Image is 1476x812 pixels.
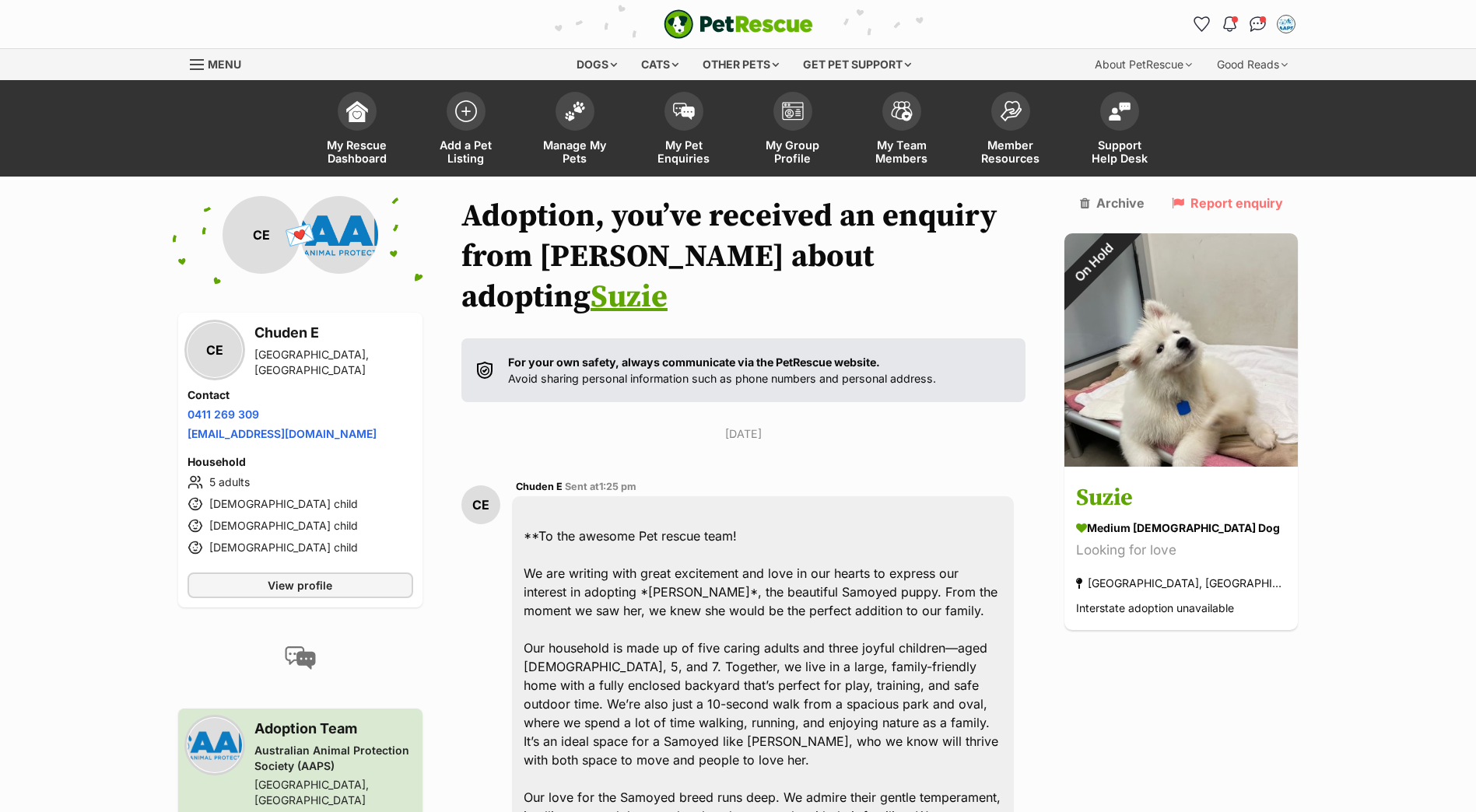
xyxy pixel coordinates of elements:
[976,138,1046,165] span: Member Resources
[285,646,316,670] img: conversation-icon-4a6f8262b818ee0b60e3300018af0b2d0b884aa5de6e9bcb8d3d4eeb1a70a7c4.svg
[673,103,695,120] img: pet-enquiries-icon-7e3ad2cf08bfb03b45e93fb7055b45f3efa6380592205ae92323e6603595dc1f.svg
[649,138,719,165] span: My Pet Enquiries
[782,102,804,121] img: group-profile-icon-3fa3cf56718a62981997c0bc7e787c4b2cf8bcc04b72c1350f741eb67cf2f40e.svg
[891,101,913,121] img: team-members-icon-5396bd8760b3fe7c0b43da4ab00e1e3bb1a5d9ba89233759b79545d2d3fc5d0d.svg
[629,84,738,177] a: My Pet Enquiries
[190,49,252,77] a: Menu
[188,323,242,377] div: CE
[1076,481,1286,516] h3: Suzie
[1076,520,1286,537] div: medium [DEMOGRAPHIC_DATA] Dog
[792,49,922,80] div: Get pet support
[1065,84,1174,177] a: Support Help Desk
[268,577,332,593] span: View profile
[223,196,300,274] div: CE
[566,49,628,80] div: Dogs
[847,84,956,177] a: My Team Members
[188,718,242,772] img: Australian Animal Protection Society (AAPS) profile pic
[1172,196,1283,210] a: Report enquiry
[664,9,813,39] img: logo-e224e6f780fb5917bec1dbf3a21bbac754714ae5b6737aabdf751b685950b380.svg
[1218,12,1243,37] button: Notifications
[591,278,668,317] a: Suzie
[1278,16,1294,32] img: Adoption Team profile pic
[188,408,259,421] a: 0411 269 309
[1043,212,1145,313] div: On Hold
[188,387,413,403] h4: Contact
[867,138,937,165] span: My Team Members
[1223,16,1236,32] img: notifications-46538b983faf8c2785f20acdc204bb7945ddae34d4c08c2a6579f10ce5e182be.svg
[188,516,413,535] li: [DEMOGRAPHIC_DATA] child
[1080,196,1145,210] a: Archive
[461,425,1026,442] p: [DATE]
[1250,16,1266,32] img: chat-41dd97257d64d25036548639549fe6c8038ab92f7586957e7f3b1b290dea8141.svg
[516,481,563,492] span: Chuden E
[1206,49,1299,80] div: Good Reads
[1190,12,1299,37] ul: Account quick links
[508,354,936,387] p: Avoid sharing personal information such as phone numbers and personal address.
[692,49,790,80] div: Other pets
[1084,49,1203,80] div: About PetRescue
[282,219,317,252] span: 💌
[254,743,413,774] div: Australian Animal Protection Society (AAPS)
[1064,454,1298,470] a: On Hold
[431,138,501,165] span: Add a Pet Listing
[188,473,413,492] li: 5 adults
[1000,100,1022,121] img: member-resources-icon-8e73f808a243e03378d46382f2149f9095a855e16c252ad45f914b54edf8863c.svg
[564,101,586,121] img: manage-my-pets-icon-02211641906a0b7f246fdf0571729dbe1e7629f14944591b6c1af311fb30b64b.svg
[1190,12,1215,37] a: Favourites
[188,495,413,513] li: [DEMOGRAPHIC_DATA] child
[664,9,813,39] a: PetRescue
[565,481,636,492] span: Sent at
[1064,470,1298,631] a: Suzie medium [DEMOGRAPHIC_DATA] Dog Looking for love [GEOGRAPHIC_DATA], [GEOGRAPHIC_DATA] Interst...
[521,84,629,177] a: Manage My Pets
[630,49,689,80] div: Cats
[1085,138,1155,165] span: Support Help Desk
[1076,573,1286,594] div: [GEOGRAPHIC_DATA], [GEOGRAPHIC_DATA]
[1246,12,1271,37] a: Conversations
[412,84,521,177] a: Add a Pet Listing
[738,84,847,177] a: My Group Profile
[254,322,413,344] h3: Chuden E
[1064,233,1298,467] img: Suzie
[758,138,828,165] span: My Group Profile
[956,84,1065,177] a: Member Resources
[461,196,1026,317] h1: Adoption, you’ve received an enquiry from [PERSON_NAME] about adopting
[540,138,610,165] span: Manage My Pets
[322,138,392,165] span: My Rescue Dashboard
[188,538,413,557] li: [DEMOGRAPHIC_DATA] child
[254,347,413,378] div: [GEOGRAPHIC_DATA], [GEOGRAPHIC_DATA]
[303,84,412,177] a: My Rescue Dashboard
[188,454,413,470] h4: Household
[254,718,413,740] h3: Adoption Team
[599,481,636,492] span: 1:25 pm
[346,100,368,122] img: dashboard-icon-eb2f2d2d3e046f16d808141f083e7271f6b2e854fb5c12c21221c1fb7104beca.svg
[1274,12,1299,37] button: My account
[455,100,477,122] img: add-pet-listing-icon-0afa8454b4691262ce3f59096e99ab1cd57d4a30225e0717b998d2c9b9846f56.svg
[461,485,500,524] div: CE
[300,196,378,274] img: Australian Animal Protection Society (AAPS) profile pic
[208,58,241,71] span: Menu
[254,777,413,808] div: [GEOGRAPHIC_DATA], [GEOGRAPHIC_DATA]
[1076,602,1234,615] span: Interstate adoption unavailable
[508,355,880,369] strong: For your own safety, always communicate via the PetRescue website.
[1076,541,1286,562] div: Looking for love
[188,427,377,440] a: [EMAIL_ADDRESS][DOMAIN_NAME]
[188,572,413,598] a: View profile
[1109,102,1131,121] img: help-desk-icon-fdf02630f3aa405de69fd3d07c3f3aa587a6932b1a1747fa1d2bba05be0121f9.svg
